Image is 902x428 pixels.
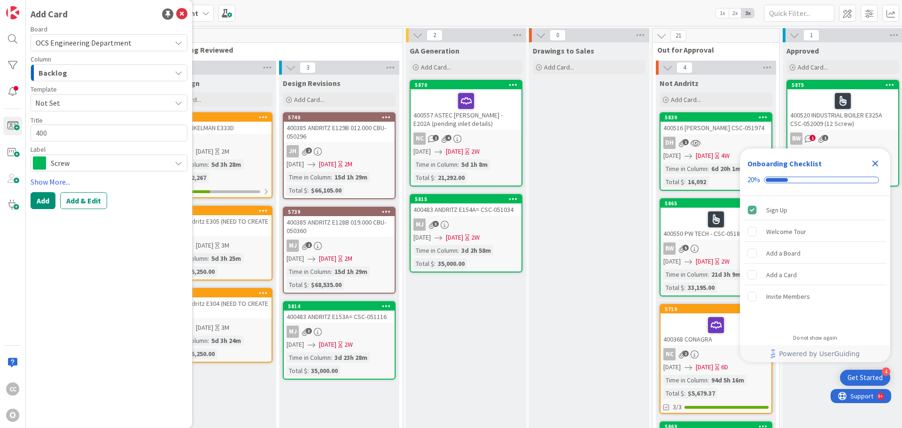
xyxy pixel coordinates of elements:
span: 2 [306,148,312,154]
span: [DATE] [287,340,304,350]
div: BW [790,132,802,145]
a: 5865400550 PW TECH - CSC-051813BW[DATE][DATE]2WTime in Column:21d 3h 9mTotal $:33,195.00 [660,198,772,296]
div: 21d 3h 9m [709,269,743,280]
span: 4 [676,62,692,73]
span: 3 [306,328,312,334]
div: 5814 [284,302,395,311]
div: 3M [221,323,229,333]
div: MJ [284,240,395,252]
span: Backlog [39,67,67,79]
span: [DATE] [413,233,431,242]
div: BW [787,132,898,145]
span: [DATE] [196,241,213,250]
span: : [684,282,685,293]
div: 5719 [665,306,771,312]
span: : [458,159,459,170]
div: 5739400385 ANDRITZ E128B 019.000 CBU- 050360 [284,208,395,237]
div: DH [663,137,676,149]
div: Total $ [413,258,434,269]
img: Visit kanbanzone.com [6,6,19,19]
div: 5897 [165,114,272,121]
div: Add a Board [766,248,801,259]
span: Engineering Reviewed [157,45,391,54]
span: Not Andritz [660,78,699,88]
span: Add Card... [421,63,451,71]
span: : [331,352,332,363]
div: MJ [284,326,395,338]
div: 5739 [284,208,395,216]
div: 2M [221,147,229,156]
div: 5890400583 Andritz E305 (NEED TO CREATE DXFS) [161,207,272,236]
div: Total $ [287,366,307,376]
div: $68,535.00 [309,280,344,290]
span: : [208,335,209,346]
span: 1 [803,30,819,41]
span: : [434,172,435,183]
div: 15d 1h 29m [332,172,370,182]
div: 400557 ASTEC [PERSON_NAME] - E202A (pending inlet details) [411,89,521,130]
div: Add a Card [766,269,797,280]
span: [DATE] [287,159,304,169]
div: Invite Members [766,291,810,302]
div: 5739 [288,209,395,215]
div: 33,195.00 [685,282,717,293]
div: Close Checklist [868,156,883,171]
div: MJ [413,218,426,231]
span: : [708,163,709,174]
button: Backlog [31,64,187,81]
div: 400483 ANDRITZ E153A= CSC-051116 [284,311,395,323]
div: 12,267 [186,172,209,183]
span: [DATE] [663,151,681,161]
div: 4 [882,367,890,376]
div: 5870 [415,82,521,88]
span: [DATE] [196,323,213,333]
span: Add Card... [544,63,574,71]
a: 5815400483 ANDRITZ E154A= CSC-051034MJ[DATE][DATE]2WTime in Column:3d 2h 58mTotal $:35,000.00 [410,194,522,272]
div: 5897400589 BINKELMAN E333D [161,113,272,134]
span: : [208,159,209,170]
span: OCS Engineering Department [36,38,132,47]
a: 5870400557 ASTEC [PERSON_NAME] - E202A (pending inlet details)NC[DATE][DATE]2WTime in Column:5d 1... [410,80,522,187]
div: 5740 [288,114,395,121]
a: 5739400385 ANDRITZ E128B 019.000 CBU- 050360MJ[DATE][DATE]2MTime in Column:15d 1h 29mTotal $:$68,... [283,207,396,294]
div: $5,679.37 [685,388,717,398]
span: Out for Approval [657,45,768,54]
div: Sign Up [766,204,787,216]
a: 5875400520 INDUSTRIAL BOILER E325A CSC-052009 (12 Screw)BW[DATE][DATE]2WTime in Column:20h 31mTot... [786,80,899,187]
a: 5740400385 ANDRITZ E129B 012.000 CBU- 050296JH[DATE][DATE]2MTime in Column:15d 1h 29mTotal $:$66,... [283,112,396,199]
div: 5740400385 ANDRITZ E129B 012.000 CBU- 050296 [284,113,395,142]
div: 5815400483 ANDRITZ E154A= CSC-051034 [411,195,521,216]
span: 1 [683,139,689,145]
div: Total $ [663,282,684,293]
span: Powered by UserGuiding [779,348,860,359]
span: : [331,172,332,182]
div: 5889 [161,289,272,297]
span: Screw [51,156,166,170]
div: Welcome Tour [766,226,806,237]
div: NC [663,348,676,360]
span: : [684,177,685,187]
div: 5815 [411,195,521,203]
div: Checklist progress: 20% [747,176,883,184]
div: MJ [411,218,521,231]
span: Approved [786,46,819,55]
span: 1 [822,135,828,141]
span: 3/3 [673,402,682,412]
div: 5865 [661,199,771,208]
div: 2M [344,159,352,169]
span: : [434,258,435,269]
div: 400483 ANDRITZ E154A= CSC-051034 [411,203,521,216]
span: : [307,185,309,195]
div: 400582 Andritz E304 (NEED TO CREATE DXFS) [161,297,272,318]
span: 2 [683,350,689,357]
div: Time in Column [413,245,458,256]
div: Total $ [663,177,684,187]
div: O [6,409,19,422]
div: 2W [848,147,856,156]
a: 5814400483 ANDRITZ E153A= CSC-051116MJ[DATE][DATE]2WTime in Column:3d 23h 28mTotal $:35,000.00 [283,301,396,380]
a: 5897400589 BINKELMAN E333D[DATE][DATE]2MTime in Column:5d 3h 28mTotal $:12,2672/6 [160,112,272,198]
span: : [307,280,309,290]
div: 5865400550 PW TECH - CSC-051813 [661,199,771,240]
span: [DATE] [696,151,713,161]
div: 21,292.00 [435,172,467,183]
